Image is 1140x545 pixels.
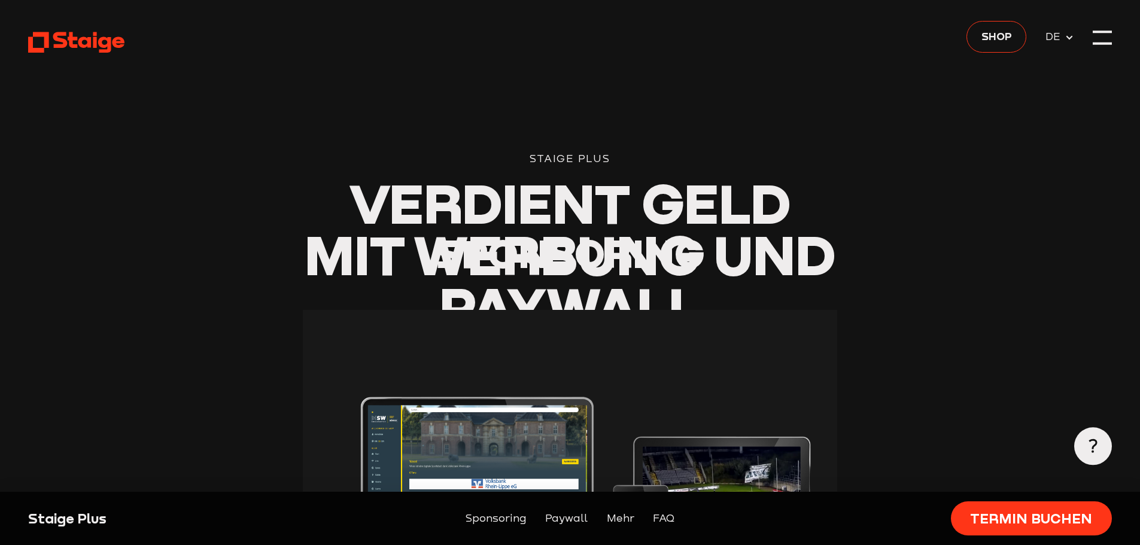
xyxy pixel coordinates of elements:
[981,28,1012,44] span: Shop
[303,151,837,168] div: Staige Plus
[951,501,1112,535] a: Termin buchen
[966,21,1026,53] a: Shop
[653,510,674,527] a: FAQ
[1045,28,1065,45] span: DE
[436,230,704,276] span: Sponsoring
[607,510,634,527] a: Mehr
[305,170,835,339] span: Verdient Geld mit Werbung und Paywall
[28,509,288,528] div: Staige Plus
[545,510,588,527] a: Paywall
[466,510,527,527] a: Sponsoring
